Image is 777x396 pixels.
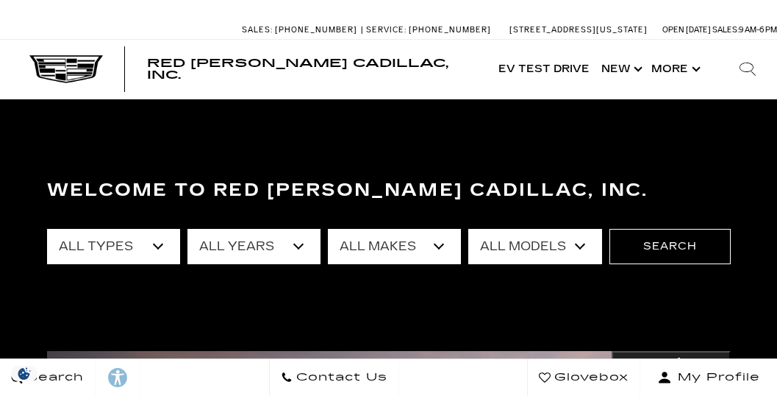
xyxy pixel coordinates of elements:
button: More [645,40,703,99]
span: [PHONE_NUMBER] [409,25,491,35]
span: Glovebox [551,367,629,388]
a: New [595,40,645,99]
a: Contact Us [269,359,399,396]
a: Service: [PHONE_NUMBER] [361,26,495,34]
span: Service: [366,25,407,35]
a: Glovebox [527,359,640,396]
span: Important Information [620,356,722,368]
span: 9 AM-6 PM [739,25,777,35]
span: [PHONE_NUMBER] [275,25,357,35]
span: Red [PERSON_NAME] Cadillac, Inc. [147,56,448,82]
span: Search [23,367,84,388]
a: [STREET_ADDRESS][US_STATE] [509,25,648,35]
img: Cadillac Dark Logo with Cadillac White Text [29,55,103,83]
span: Sales: [712,25,739,35]
select: Filter by make [328,229,461,264]
button: Open user profile menu [640,359,777,396]
h3: Welcome to Red [PERSON_NAME] Cadillac, Inc. [47,176,731,205]
span: Contact Us [293,367,387,388]
button: Search [609,229,731,264]
a: EV Test Drive [493,40,595,99]
section: Click to Open Cookie Consent Modal [7,366,41,381]
img: Opt-Out Icon [7,366,41,381]
a: Sales: [PHONE_NUMBER] [242,26,361,34]
a: Red [PERSON_NAME] Cadillac, Inc. [147,57,478,81]
select: Filter by type [47,229,180,264]
span: Open [DATE] [662,25,711,35]
select: Filter by year [187,229,321,264]
select: Filter by model [468,229,601,264]
span: My Profile [672,367,760,388]
span: Sales: [242,25,273,35]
